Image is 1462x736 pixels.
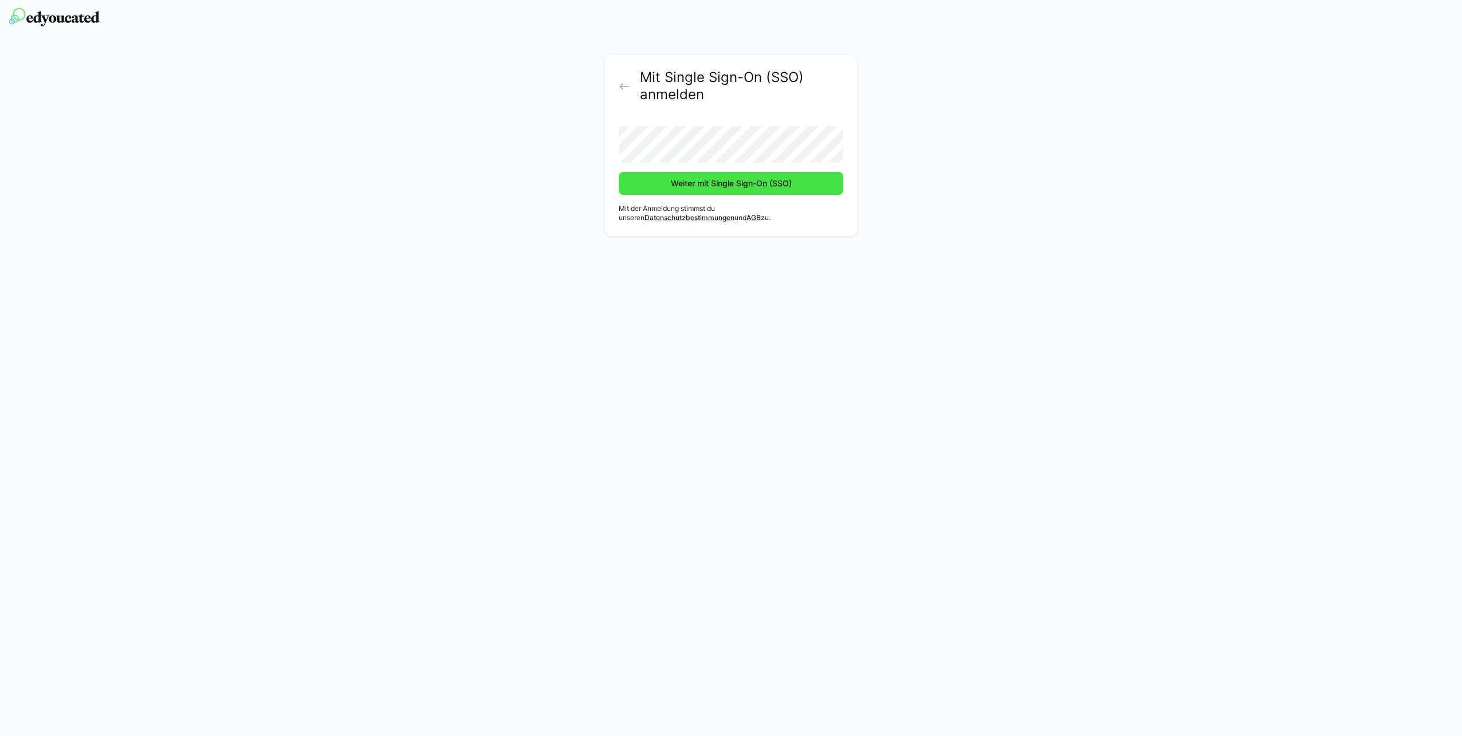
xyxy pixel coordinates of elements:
h2: Mit Single Sign-On (SSO) anmelden [640,69,843,103]
img: edyoucated [9,8,100,26]
p: Mit der Anmeldung stimmst du unseren und zu. [619,204,843,222]
button: Weiter mit Single Sign-On (SSO) [619,172,843,195]
span: Weiter mit Single Sign-On (SSO) [669,178,793,189]
a: Datenschutzbestimmungen [644,213,734,222]
a: AGB [746,213,761,222]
